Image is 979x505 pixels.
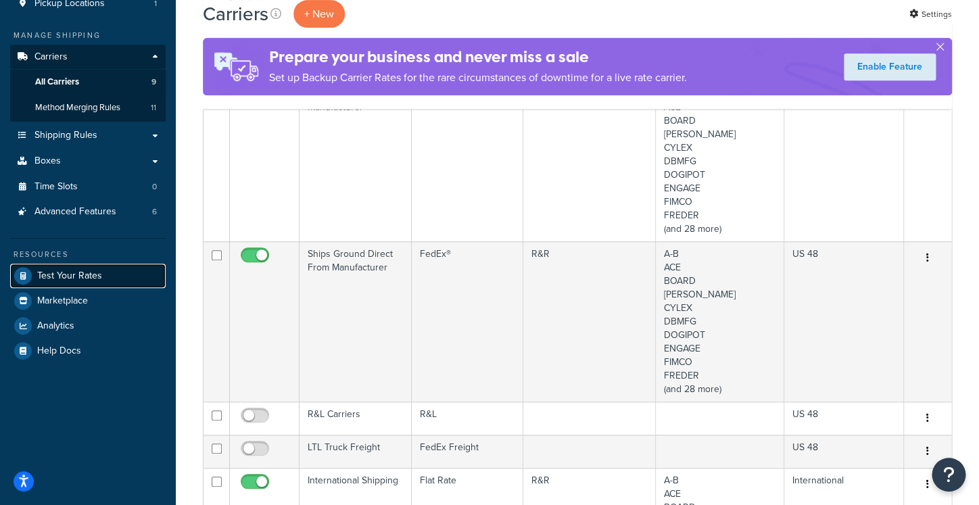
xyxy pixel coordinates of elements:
a: Help Docs [10,339,166,363]
div: Resources [10,249,166,260]
li: Time Slots [10,174,166,199]
span: Test Your Rates [37,270,102,282]
div: Manage Shipping [10,30,166,41]
a: Time Slots 0 [10,174,166,199]
li: All Carriers [10,70,166,95]
span: Time Slots [34,181,78,193]
span: Help Docs [37,345,81,357]
td: Ships LTL Direct from Manufacturer [300,81,412,241]
td: US 48 [784,241,904,402]
p: Set up Backup Carrier Rates for the rare circumstances of downtime for a live rate carrier. [269,68,687,87]
span: 0 [152,181,157,193]
span: Method Merging Rules [35,102,120,114]
h1: Carriers [203,1,268,27]
a: Boxes [10,149,166,174]
span: 6 [152,206,157,218]
img: ad-rules-rateshop-fe6ec290ccb7230408bd80ed9643f0289d75e0ffd9eb532fc0e269fcd187b520.png [203,38,269,95]
span: Marketplace [37,295,88,307]
span: Analytics [37,320,74,332]
td: US 48 [784,81,904,241]
td: FedEx Freight [412,435,523,468]
span: Shipping Rules [34,130,97,141]
td: R&L [412,81,523,241]
a: Carriers [10,45,166,70]
td: A-B ACE BOARD [PERSON_NAME] CYLEX DBMFG DOGIPOT ENGAGE FIMCO FREDER (and 28 more) [656,81,784,241]
a: Analytics [10,314,166,338]
td: US 48 [784,435,904,468]
td: US 48 [784,402,904,435]
a: Advanced Features 6 [10,199,166,224]
td: R&L Carriers [300,402,412,435]
a: Marketplace [10,289,166,313]
a: Settings [909,5,952,24]
span: 9 [151,76,156,88]
h4: Prepare your business and never miss a sale [269,46,687,68]
td: R&R [523,81,656,241]
td: FedEx® [412,241,523,402]
li: Method Merging Rules [10,95,166,120]
button: Open Resource Center [932,458,965,491]
a: Method Merging Rules 11 [10,95,166,120]
a: Shipping Rules [10,123,166,148]
span: 11 [151,102,156,114]
td: LTL Truck Freight [300,435,412,468]
li: Carriers [10,45,166,122]
span: Carriers [34,51,68,63]
a: All Carriers 9 [10,70,166,95]
a: Enable Feature [844,53,936,80]
td: Ships Ground Direct From Manufacturer [300,241,412,402]
span: All Carriers [35,76,79,88]
td: R&L [412,402,523,435]
span: Advanced Features [34,206,116,218]
td: R&R [523,241,656,402]
a: Test Your Rates [10,264,166,288]
li: Advanced Features [10,199,166,224]
td: A-B ACE BOARD [PERSON_NAME] CYLEX DBMFG DOGIPOT ENGAGE FIMCO FREDER (and 28 more) [656,241,784,402]
span: Boxes [34,155,61,167]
